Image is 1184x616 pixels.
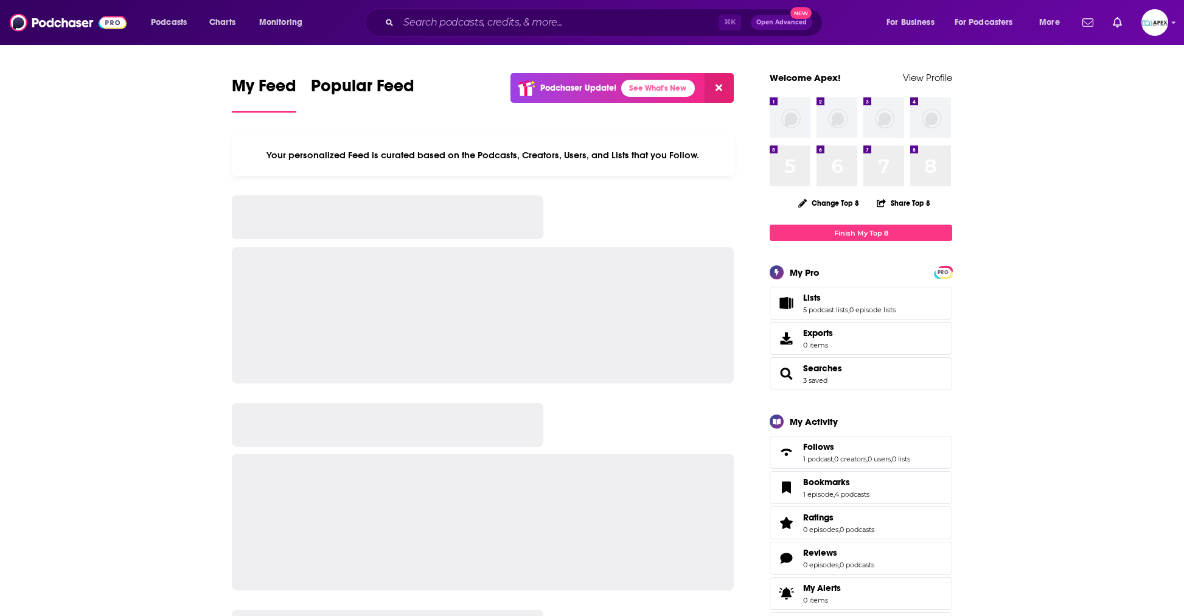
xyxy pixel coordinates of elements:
[774,295,798,312] a: Lists
[803,512,834,523] span: Ratings
[790,267,820,278] div: My Pro
[791,195,866,211] button: Change Top 8
[947,13,1031,32] button: open menu
[774,479,798,496] a: Bookmarks
[1108,12,1127,33] a: Show notifications dropdown
[377,9,834,37] div: Search podcasts, credits, & more...
[803,376,827,385] a: 3 saved
[151,14,187,31] span: Podcasts
[803,292,896,303] a: Lists
[770,436,952,469] span: Follows
[774,365,798,382] a: Searches
[770,225,952,241] a: Finish My Top 8
[848,306,849,314] span: ,
[770,577,952,610] a: My Alerts
[774,550,798,567] a: Reviews
[803,441,910,452] a: Follows
[803,583,841,593] span: My Alerts
[878,13,950,32] button: open menu
[770,287,952,320] span: Lists
[1141,9,1168,36] img: User Profile
[770,471,952,504] span: Bookmarks
[866,455,868,463] span: ,
[803,490,834,499] a: 1 episode
[803,596,841,604] span: 0 items
[251,13,318,32] button: open menu
[774,330,798,347] span: Exports
[719,15,741,30] span: ⌘ K
[817,97,857,138] img: missing-image.png
[774,514,798,531] a: Ratings
[770,357,952,390] span: Searches
[838,525,840,534] span: ,
[891,455,892,463] span: ,
[1031,13,1075,32] button: open menu
[621,80,695,97] a: See What's New
[756,19,807,26] span: Open Advanced
[790,416,838,427] div: My Activity
[540,83,616,93] p: Podchaser Update!
[770,322,952,355] a: Exports
[936,268,950,277] span: PRO
[774,585,798,602] span: My Alerts
[803,561,838,569] a: 0 episodes
[834,490,835,499] span: ,
[751,15,812,30] button: Open AdvancedNew
[259,14,302,31] span: Monitoring
[803,341,833,349] span: 0 items
[1141,9,1168,36] button: Show profile menu
[903,72,952,83] a: View Profile
[399,13,719,32] input: Search podcasts, credits, & more...
[232,75,296,113] a: My Feed
[232,75,296,103] span: My Feed
[833,455,834,463] span: ,
[790,7,812,19] span: New
[835,490,869,499] a: 4 podcasts
[803,477,850,488] span: Bookmarks
[803,306,848,314] a: 5 podcast lists
[803,512,874,523] a: Ratings
[770,506,952,539] span: Ratings
[803,441,834,452] span: Follows
[840,525,874,534] a: 0 podcasts
[1141,9,1168,36] span: Logged in as Apex
[803,525,838,534] a: 0 episodes
[803,455,833,463] a: 1 podcast
[1039,14,1060,31] span: More
[863,97,904,138] img: missing-image.png
[232,135,734,176] div: Your personalized Feed is curated based on the Podcasts, Creators, Users, and Lists that you Follow.
[803,547,837,558] span: Reviews
[955,14,1013,31] span: For Podcasters
[770,72,841,83] a: Welcome Apex!
[876,191,931,215] button: Share Top 8
[868,455,891,463] a: 0 users
[803,363,842,374] a: Searches
[1078,12,1098,33] a: Show notifications dropdown
[770,542,952,575] span: Reviews
[838,561,840,569] span: ,
[803,327,833,338] span: Exports
[886,14,935,31] span: For Business
[10,11,127,34] img: Podchaser - Follow, Share and Rate Podcasts
[803,477,869,488] a: Bookmarks
[774,444,798,461] a: Follows
[892,455,910,463] a: 0 lists
[201,13,243,32] a: Charts
[803,292,821,303] span: Lists
[311,75,414,103] span: Popular Feed
[936,267,950,276] a: PRO
[803,547,874,558] a: Reviews
[849,306,896,314] a: 0 episode lists
[142,13,203,32] button: open menu
[910,97,951,138] img: missing-image.png
[834,455,866,463] a: 0 creators
[770,97,810,138] img: missing-image.png
[840,561,874,569] a: 0 podcasts
[209,14,235,31] span: Charts
[311,75,414,113] a: Popular Feed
